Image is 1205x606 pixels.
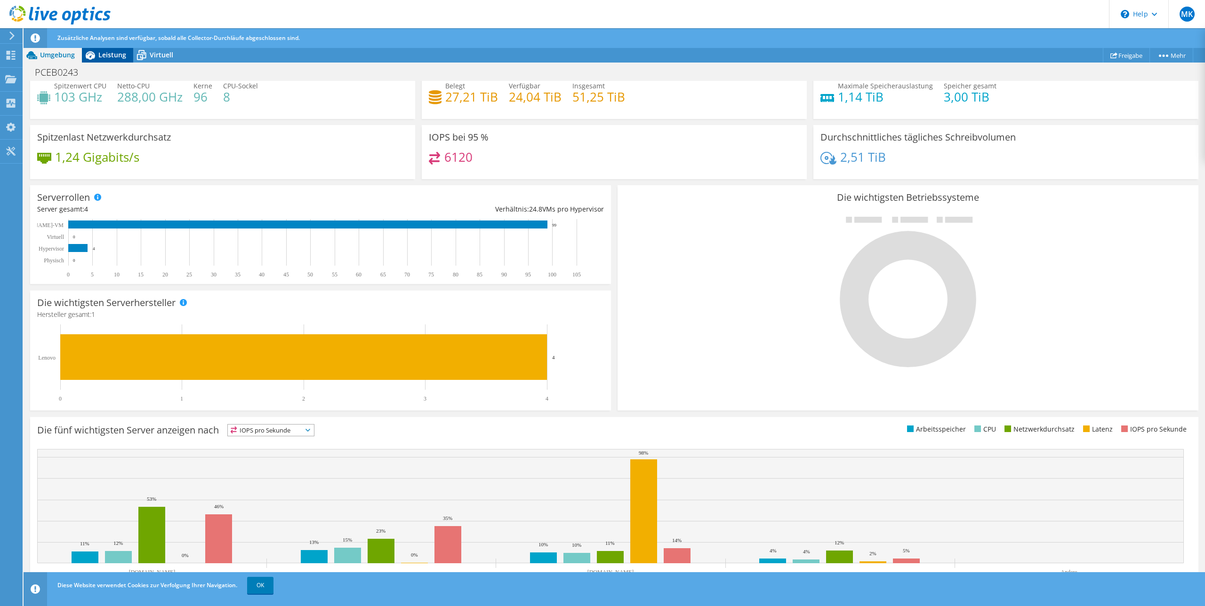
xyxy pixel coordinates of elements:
[283,271,289,278] text: 45
[84,205,88,213] span: 4
[429,132,489,142] h3: IOPS bei 95 %
[223,92,258,102] h4: 8
[552,354,555,360] text: 4
[98,50,126,59] span: Leistung
[509,81,540,90] span: Verfügbar
[129,569,176,575] text: [DOMAIN_NAME]
[404,271,410,278] text: 70
[509,92,562,102] h4: 24,04 TiB
[529,205,542,213] span: 24.8
[307,271,313,278] text: 50
[114,271,120,278] text: 10
[820,132,1016,142] h3: Durchschnittliches tägliches Schreibvolumen
[182,552,189,558] text: 0%
[309,539,319,545] text: 13%
[37,132,171,142] h3: Spitzenlast Netzwerkdurchsatz
[376,528,386,534] text: 23%
[37,298,176,308] h3: Die wichtigsten Serverhersteller
[47,234,64,240] text: Virtuell
[162,271,168,278] text: 20
[31,67,93,78] h1: PCEB0243
[73,235,75,239] text: 0
[411,552,418,558] text: 0%
[587,569,634,575] text: [DOMAIN_NAME]
[214,504,224,509] text: 46%
[548,271,556,278] text: 100
[1121,10,1129,18] svg: \n
[424,395,426,402] text: 3
[57,34,300,42] span: Zusätzliche Analysen sind verfügbar, sobald alle Collector-Durchläufe abgeschlossen sind.
[838,81,933,90] span: Maximale Speicherauslastung
[80,541,89,546] text: 11%
[147,496,156,502] text: 53%
[1060,569,1077,575] text: Andere
[193,92,212,102] h4: 96
[869,551,876,556] text: 2%
[453,271,458,278] text: 80
[117,92,183,102] h4: 288,00 GHz
[54,92,106,102] h4: 103 GHz
[840,152,886,162] h4: 2,51 TiB
[525,271,531,278] text: 95
[67,271,70,278] text: 0
[1002,424,1075,434] li: Netzwerkdurchsatz
[444,152,473,162] h4: 6120
[38,354,56,361] text: Lenovo
[193,81,212,90] span: Kerne
[40,50,75,59] span: Umgebung
[113,540,123,546] text: 12%
[343,537,352,543] text: 15%
[186,271,192,278] text: 25
[332,271,337,278] text: 55
[37,204,321,214] div: Server gesamt:
[57,581,237,589] span: Diese Website verwendet Cookies zur Verfolgung Ihrer Navigation.
[1149,48,1193,63] a: Mehr
[572,271,581,278] text: 105
[625,192,1191,203] h3: Die wichtigsten Betriebssysteme
[443,515,452,521] text: 35%
[803,549,810,554] text: 4%
[501,271,507,278] text: 90
[211,271,217,278] text: 30
[1119,424,1187,434] li: IOPS pro Sekunde
[180,395,183,402] text: 1
[605,540,615,546] text: 11%
[428,271,434,278] text: 75
[445,92,498,102] h4: 27,21 TiB
[150,50,173,59] span: Virtuell
[55,152,139,162] h4: 1,24 Gigabits/s
[552,223,557,228] text: 99
[91,310,95,319] span: 1
[905,424,966,434] li: Arbeitsspeicher
[117,81,150,90] span: Netto-CPU
[546,395,548,402] text: 4
[972,424,996,434] li: CPU
[1081,424,1113,434] li: Latenz
[247,577,273,594] a: OK
[356,271,361,278] text: 60
[572,542,581,548] text: 10%
[538,542,548,547] text: 10%
[54,81,106,90] span: Spitzenwert CPU
[235,271,241,278] text: 35
[59,395,62,402] text: 0
[228,425,302,436] span: IOPS pro Sekunde
[93,246,95,251] text: 4
[477,271,482,278] text: 85
[944,81,996,90] span: Speicher gesamt
[321,204,604,214] div: Verhältnis: VMs pro Hypervisor
[770,548,777,553] text: 4%
[302,395,305,402] text: 2
[73,258,75,263] text: 0
[138,271,144,278] text: 15
[903,548,910,553] text: 5%
[572,81,605,90] span: Insgesamt
[223,81,258,90] span: CPU-Sockel
[572,92,625,102] h4: 51,25 TiB
[445,81,465,90] span: Belegt
[44,257,64,264] text: Physisch
[37,309,604,320] h4: Hersteller gesamt:
[39,245,64,252] text: Hypervisor
[639,450,648,456] text: 98%
[1180,7,1195,22] span: MK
